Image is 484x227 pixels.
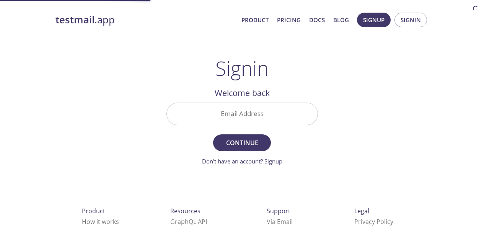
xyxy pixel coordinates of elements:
[82,217,119,226] a: How it works
[213,134,271,151] button: Continue
[354,207,369,215] span: Legal
[166,87,318,100] h2: Welcome back
[401,15,421,25] span: Signin
[277,15,301,25] a: Pricing
[170,207,200,215] span: Resources
[267,207,290,215] span: Support
[363,15,385,25] span: Signup
[394,13,427,27] button: Signin
[241,15,269,25] a: Product
[202,157,282,165] a: Don't have an account? Signup
[55,13,235,26] a: testmail.app
[215,57,269,80] h1: Signin
[357,13,391,27] button: Signup
[354,217,393,226] a: Privacy Policy
[55,13,95,26] strong: testmail
[309,15,325,25] a: Docs
[333,15,349,25] a: Blog
[267,217,293,226] a: Via Email
[170,217,207,226] a: GraphQL API
[222,137,262,148] span: Continue
[82,207,105,215] span: Product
